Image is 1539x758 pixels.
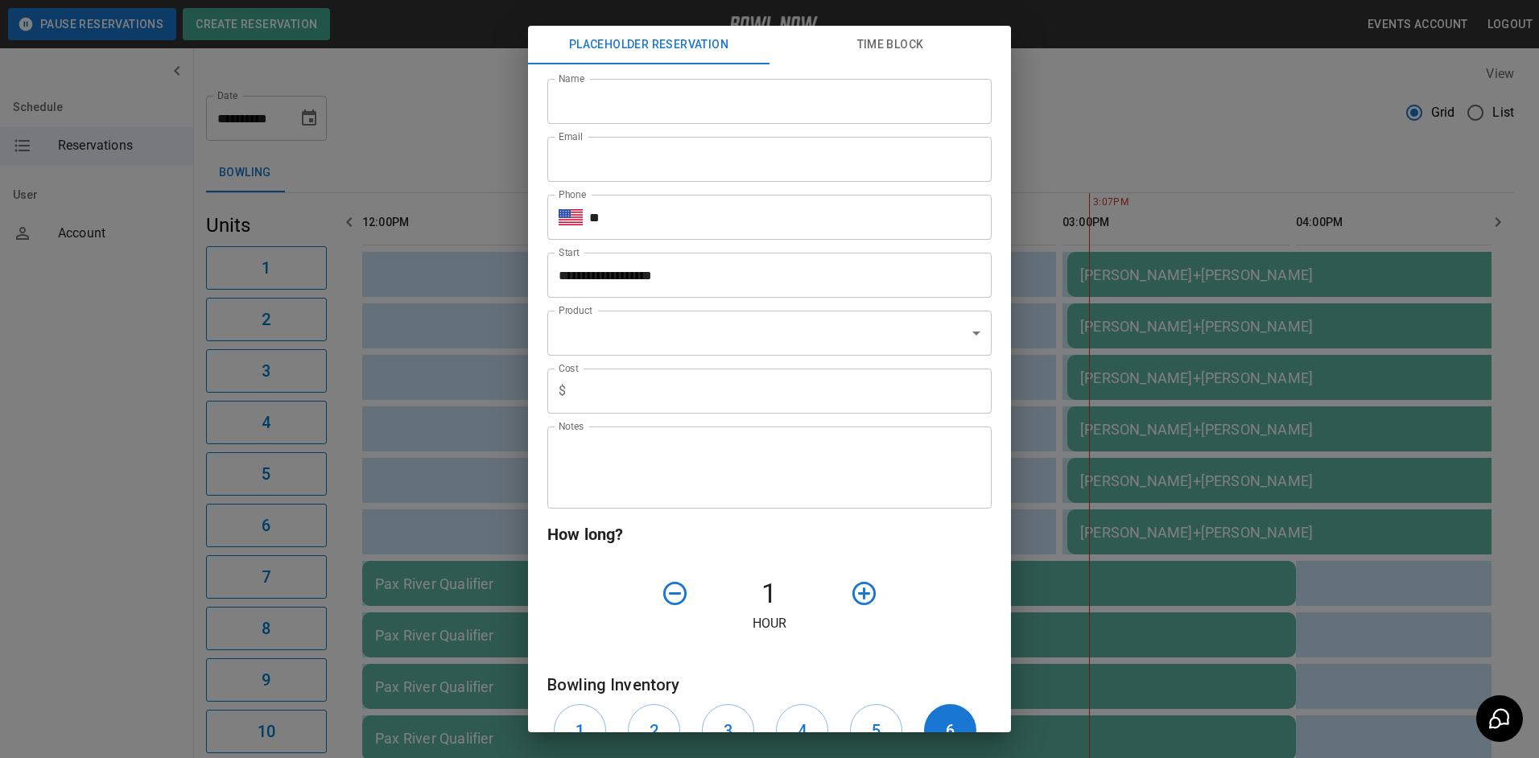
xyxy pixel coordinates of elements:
button: 1 [554,704,606,756]
input: Choose date, selected date is Aug 30, 2025 [547,253,980,298]
button: 5 [850,704,902,756]
button: 6 [924,704,976,756]
div: ​ [547,311,992,356]
h4: 1 [695,577,844,611]
label: Phone [559,187,586,201]
button: 4 [776,704,828,756]
h6: 6 [946,718,955,744]
h6: How long? [547,521,992,547]
button: 3 [702,704,754,756]
h6: Bowling Inventory [547,672,992,698]
h6: 1 [576,718,584,744]
h6: 4 [798,718,807,744]
h6: 3 [724,718,732,744]
h6: 5 [872,718,881,744]
button: Select country [559,205,583,229]
label: Start [559,245,580,259]
p: $ [559,381,566,401]
button: 2 [628,704,680,756]
p: Hour [547,614,992,633]
h6: 2 [650,718,658,744]
button: Placeholder Reservation [528,26,769,64]
button: Time Block [769,26,1011,64]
